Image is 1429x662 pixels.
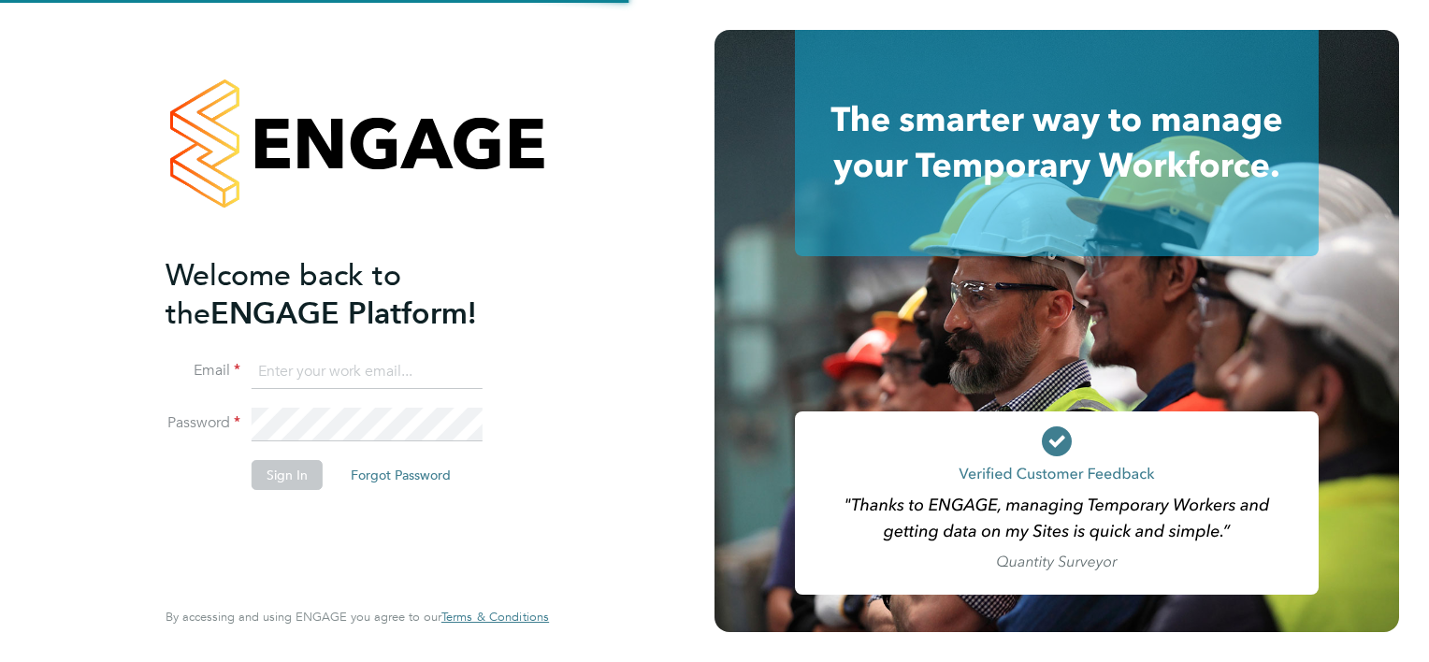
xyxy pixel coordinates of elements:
[166,256,530,333] h2: ENGAGE Platform!
[166,609,549,625] span: By accessing and using ENGAGE you agree to our
[441,610,549,625] a: Terms & Conditions
[336,460,466,490] button: Forgot Password
[252,355,483,389] input: Enter your work email...
[166,361,240,381] label: Email
[166,413,240,433] label: Password
[441,609,549,625] span: Terms & Conditions
[166,257,401,332] span: Welcome back to the
[252,460,323,490] button: Sign In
